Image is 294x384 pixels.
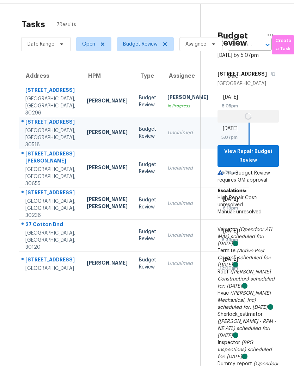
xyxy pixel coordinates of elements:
i: scheduled for: [DATE] [218,255,271,267]
div: Unclaimed [167,260,208,267]
div: Unclaimed [167,165,208,172]
div: [GEOGRAPHIC_DATA], [GEOGRAPHIC_DATA], 30120 [25,230,75,251]
div: [PERSON_NAME] [87,164,128,173]
h5: [STREET_ADDRESS] [218,70,267,77]
div: Valuator [218,226,279,247]
div: [DATE] by 5:07pm [218,52,259,59]
div: Unclaimed [167,232,208,239]
i: ([PERSON_NAME] Construction) [218,270,271,282]
div: Budget Review [139,126,156,140]
button: Open [263,40,272,50]
div: Unclaimed [167,129,208,136]
i: ([PERSON_NAME] - RPM - NE ATL) [218,319,276,331]
i: (Opendoor ATL MAs) [218,227,273,239]
div: [GEOGRAPHIC_DATA], [GEOGRAPHIC_DATA], 30518 [25,127,75,148]
div: Hvac [218,290,279,311]
div: Termite [218,247,279,268]
span: Date Range [27,41,54,48]
i: ([PERSON_NAME] Mechanical, Inc) [218,291,271,303]
span: Budget Review [123,41,158,48]
th: HPM [81,66,133,86]
i: (Active Pest Control) [218,248,264,260]
button: Copy Address [267,67,276,80]
i: scheduled for: [DATE] [218,326,270,338]
span: View Repair Budget Review [223,147,273,165]
span: Open [82,41,95,48]
p: This Budget Review requires GM approval [218,170,279,184]
div: [STREET_ADDRESS] [25,256,75,265]
span: Create a Task [275,37,291,53]
div: [GEOGRAPHIC_DATA] [218,80,279,87]
div: Budget Review [139,161,156,175]
button: View Repair Budget Review [218,145,279,167]
i: scheduled for: [DATE] [218,234,264,246]
div: [GEOGRAPHIC_DATA], [GEOGRAPHIC_DATA], 30296 [25,95,75,117]
div: [STREET_ADDRESS][PERSON_NAME] [25,150,75,166]
span: 7 Results [56,21,76,28]
h2: Budget Review [218,32,262,46]
div: [GEOGRAPHIC_DATA] [25,265,75,272]
div: Inspector [218,339,279,360]
h2: Tasks [22,21,45,28]
input: Search by address [228,40,252,51]
div: Roof [218,268,279,290]
div: [STREET_ADDRESS] [25,87,75,95]
div: [GEOGRAPHIC_DATA], [GEOGRAPHIC_DATA], 30655 [25,166,75,187]
th: Address [19,66,81,86]
span: Assignee [185,41,206,48]
div: Dummy_report [218,360,279,382]
div: [STREET_ADDRESS] [25,118,75,127]
i: scheduled for: [DATE] [218,305,268,310]
div: In Progress [167,102,208,110]
div: [PERSON_NAME] [87,129,128,137]
div: Sherlock_estimator [218,311,279,339]
span: High Repair Cost: unresolved [218,195,257,207]
th: Type [133,66,162,86]
div: [STREET_ADDRESS] [25,189,75,198]
div: 27 Cotton Bnd [25,221,75,230]
div: Budget Review [139,228,156,242]
div: Budget Review [139,196,156,211]
span: Manual: unresolved [218,209,262,214]
div: Budget Review [139,256,156,271]
div: Budget Review [139,94,156,108]
div: [PERSON_NAME] [PERSON_NAME] [87,196,128,212]
div: Unclaimed [167,200,208,207]
div: [GEOGRAPHIC_DATA], [GEOGRAPHIC_DATA], 30236 [25,198,75,219]
b: Escalations: [218,188,246,193]
div: [PERSON_NAME] [167,94,208,102]
div: [PERSON_NAME] [87,259,128,268]
div: [PERSON_NAME] [87,97,128,106]
th: Assignee [162,66,214,86]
